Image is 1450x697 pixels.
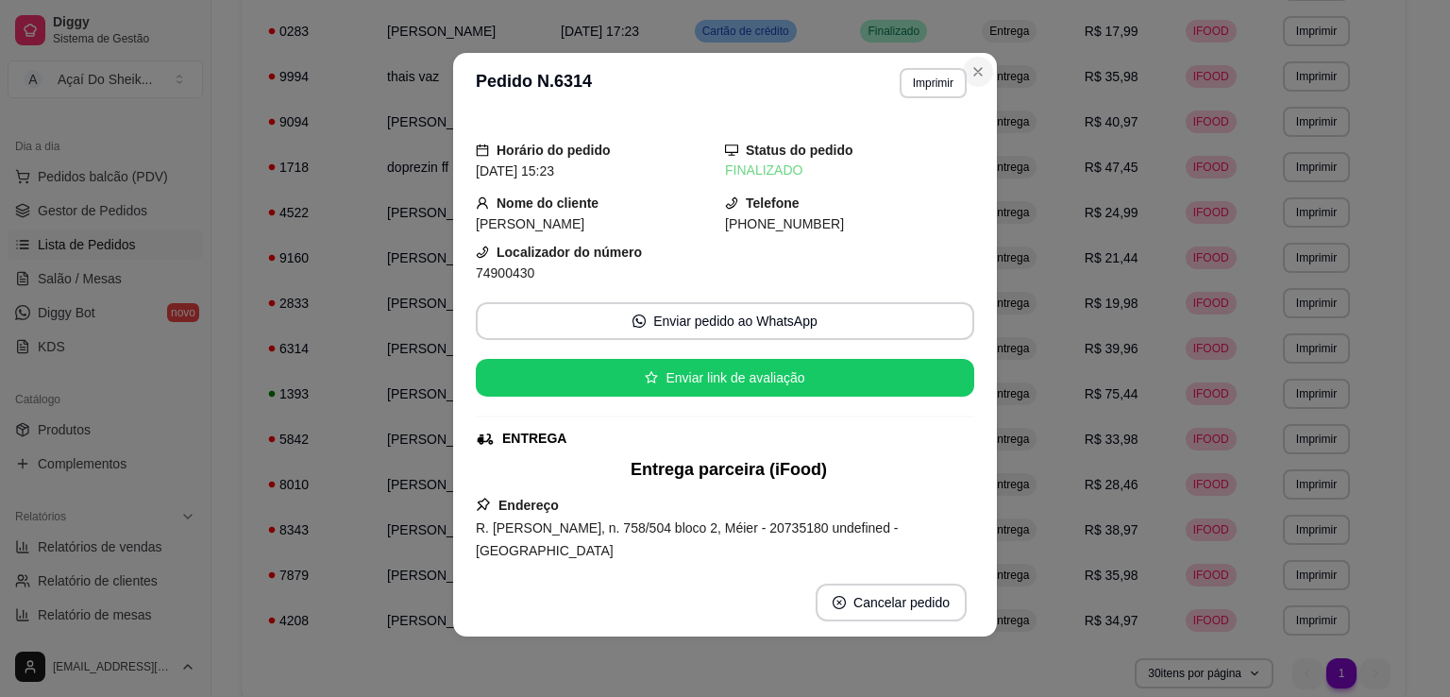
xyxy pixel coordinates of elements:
[725,216,844,231] span: [PHONE_NUMBER]
[476,520,898,558] span: R. [PERSON_NAME], n. 758/504 bloco 2, Méier - 20735180 undefined - [GEOGRAPHIC_DATA]
[963,57,993,87] button: Close
[497,245,642,260] strong: Localizador do número
[476,302,974,340] button: whats-appEnviar pedido ao WhatsApp
[502,429,566,449] div: ENTREGA
[476,196,489,210] span: user
[476,359,974,397] button: starEnviar link de avaliação
[498,498,559,513] strong: Endereço
[497,195,599,211] strong: Nome do cliente
[746,143,853,158] strong: Status do pedido
[816,584,967,621] button: close-circleCancelar pedido
[476,265,534,280] span: 74900430
[632,314,646,328] span: whats-app
[725,196,738,210] span: phone
[833,596,846,609] span: close-circle
[746,195,800,211] strong: Telefone
[476,216,584,231] span: [PERSON_NAME]
[476,246,489,259] span: phone
[725,161,974,180] div: FINALIZADO
[476,497,491,512] span: pushpin
[476,68,592,98] h3: Pedido N. 6314
[645,371,658,384] span: star
[476,144,489,157] span: calendar
[900,68,967,98] button: Imprimir
[725,144,738,157] span: desktop
[483,456,974,483] div: Entrega parceira (iFood)
[476,163,554,178] span: [DATE] 15:23
[497,143,611,158] strong: Horário do pedido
